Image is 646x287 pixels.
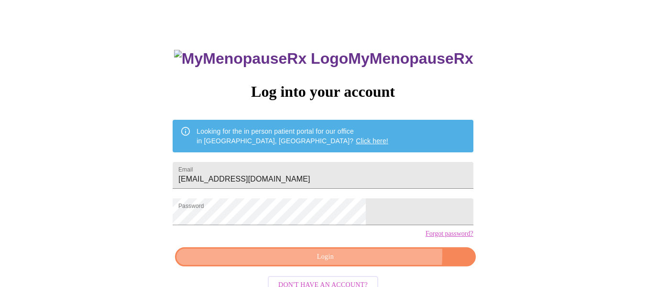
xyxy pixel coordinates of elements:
span: Login [186,251,464,263]
div: Looking for the in person patient portal for our office in [GEOGRAPHIC_DATA], [GEOGRAPHIC_DATA]? [197,123,388,149]
button: Login [175,247,475,267]
img: MyMenopauseRx Logo [174,50,348,68]
a: Forgot password? [426,230,473,238]
a: Click here! [356,137,388,145]
h3: MyMenopauseRx [174,50,473,68]
h3: Log into your account [173,83,473,101]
